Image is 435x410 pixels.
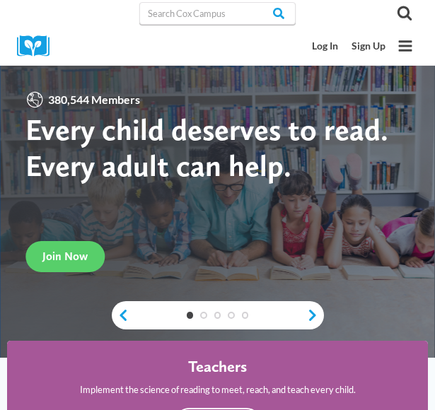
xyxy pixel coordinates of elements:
div: content slider buttons [112,301,324,329]
span: Join Now [42,250,88,263]
a: next [307,308,324,322]
input: Search Cox Campus [139,2,296,25]
a: 4 [228,312,235,319]
a: Join Now [25,241,105,272]
a: 2 [200,312,207,319]
a: Sign Up [344,34,392,59]
a: Log In [305,34,344,59]
a: 1 [187,312,194,319]
a: 5 [242,312,249,319]
h4: Teachers [188,358,247,377]
img: Cox Campus [17,35,59,57]
a: previous [112,308,129,322]
a: 3 [214,312,221,319]
button: Open menu [393,33,418,59]
nav: Secondary Mobile Navigation [305,34,392,59]
span: 380,544 Members [44,90,145,109]
p: Implement the science of reading to meet, reach, and teach every child. [80,382,356,397]
strong: Every child deserves to read. Every adult can help. [25,112,388,184]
